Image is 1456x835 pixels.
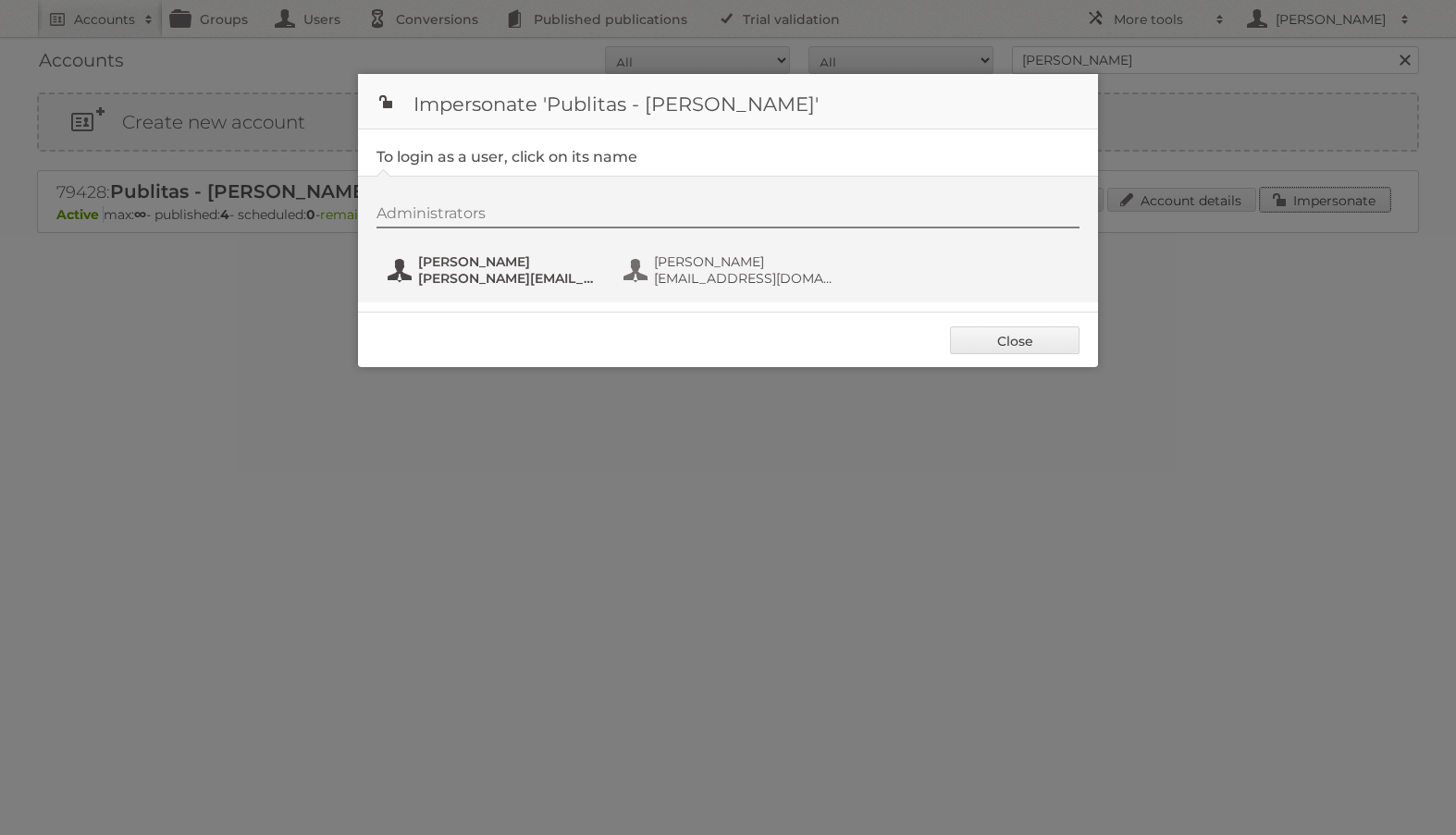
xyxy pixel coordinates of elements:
[418,253,598,270] span: [PERSON_NAME]
[654,253,833,270] span: [PERSON_NAME]
[376,148,637,166] legend: To login as a user, click on its name
[418,270,598,287] span: [PERSON_NAME][EMAIL_ADDRESS][DOMAIN_NAME]
[376,204,1080,228] div: Administrators
[386,252,603,289] button: [PERSON_NAME] [PERSON_NAME][EMAIL_ADDRESS][DOMAIN_NAME]
[622,252,839,289] button: [PERSON_NAME] [EMAIL_ADDRESS][DOMAIN_NAME]
[950,326,1080,354] a: Close
[358,74,1098,129] h1: Impersonate 'Publitas - [PERSON_NAME]'
[654,270,833,287] span: [EMAIL_ADDRESS][DOMAIN_NAME]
